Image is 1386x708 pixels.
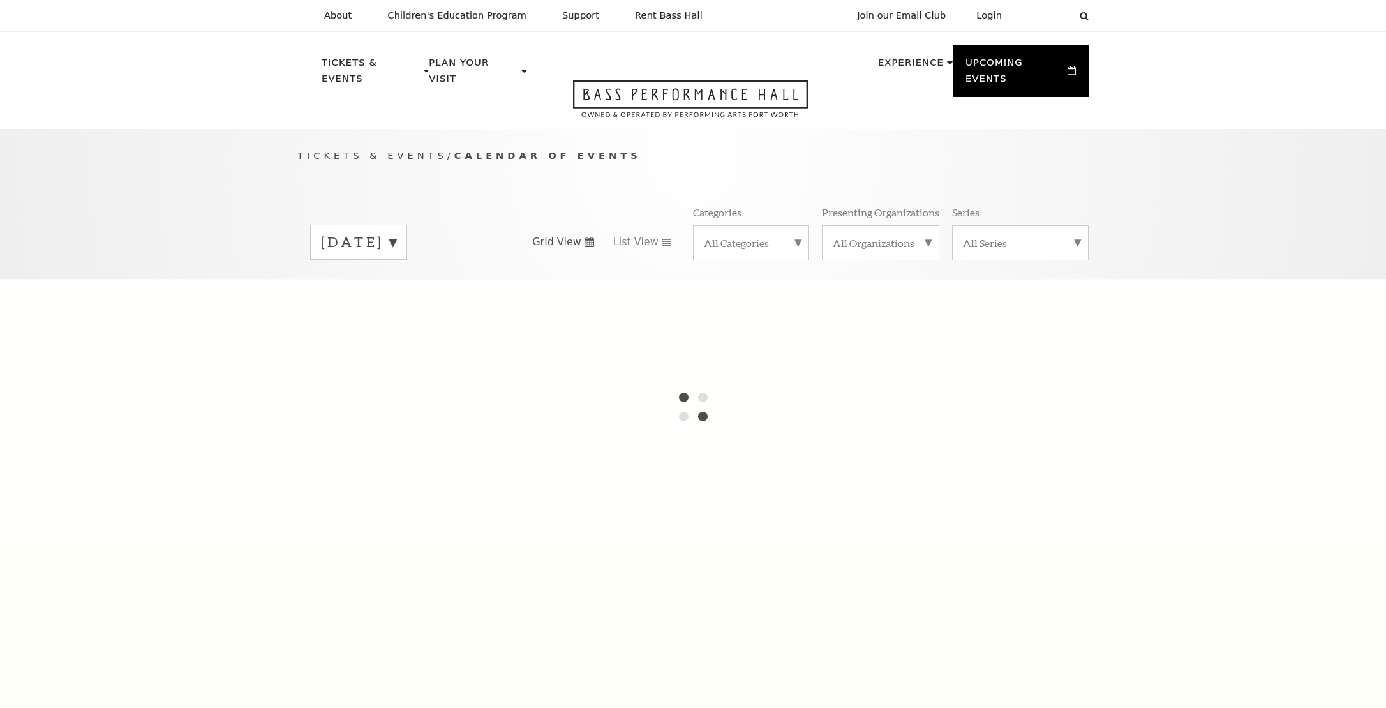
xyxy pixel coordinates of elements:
span: Grid View [532,235,581,249]
select: Select: [1022,10,1068,22]
p: Rent Bass Hall [635,10,703,21]
span: Calendar of Events [454,150,641,161]
p: Upcoming Events [965,55,1064,94]
label: [DATE] [321,232,396,252]
p: About [324,10,352,21]
span: Tickets & Events [297,150,447,161]
p: Categories [693,206,741,219]
label: All Categories [704,236,798,250]
p: Tickets & Events [322,55,421,94]
p: Support [562,10,599,21]
p: Children's Education Program [387,10,526,21]
p: Experience [878,55,944,78]
span: List View [613,235,659,249]
label: All Series [963,236,1078,250]
p: Presenting Organizations [822,206,939,219]
p: Plan Your Visit [429,55,518,94]
p: / [297,148,1089,164]
p: Series [952,206,980,219]
label: All Organizations [833,236,928,250]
